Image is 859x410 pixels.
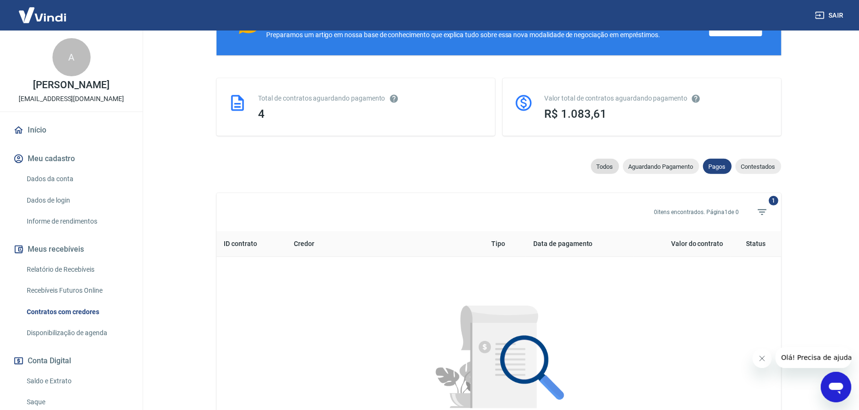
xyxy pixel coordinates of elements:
span: 1 [769,196,778,205]
a: Dados de login [23,191,131,210]
img: Vindi [11,0,73,30]
span: Contestados [735,163,781,170]
span: Filtros [751,201,774,224]
span: Aguardando Pagamento [623,163,699,170]
iframe: Fechar mensagem [753,349,772,368]
button: Meu cadastro [11,148,131,169]
span: Pagos [703,163,732,170]
button: Meus recebíveis [11,239,131,260]
div: Aguardando Pagamento [623,159,699,174]
span: Todos [591,163,619,170]
a: Dados da conta [23,169,131,189]
iframe: Mensagem da empresa [776,347,851,368]
th: Valor do contrato [633,231,731,257]
a: Início [11,120,131,141]
th: Credor [286,231,484,257]
p: 0 itens encontrados. Página 1 de 0 [654,208,739,216]
div: 4 [259,107,484,121]
div: Total de contratos aguardando pagamento [259,93,484,103]
th: Status [731,231,781,257]
span: Olá! Precisa de ajuda? [6,7,80,14]
a: Contratos com credores [23,302,131,322]
button: Sair [813,7,848,24]
p: [PERSON_NAME] [33,80,109,90]
div: Pagos [703,159,732,174]
div: Todos [591,159,619,174]
svg: O valor comprometido não se refere a pagamentos pendentes na Vindi e sim como garantia a outras i... [691,94,701,103]
th: Tipo [484,231,526,257]
th: ID contrato [217,231,287,257]
a: Relatório de Recebíveis [23,260,131,279]
a: Informe de rendimentos [23,212,131,231]
iframe: Botão para abrir a janela de mensagens [821,372,851,402]
th: Data de pagamento [526,231,634,257]
a: Saldo e Extrato [23,371,131,391]
a: Disponibilização de agenda [23,323,131,343]
button: Conta Digital [11,350,131,371]
div: A [52,38,91,76]
span: R$ 1.083,61 [545,107,607,121]
div: Preparamos um artigo em nossa base de conhecimento que explica tudo sobre essa nova modalidade de... [267,30,661,40]
div: Valor total de contratos aguardando pagamento [545,93,770,103]
a: Recebíveis Futuros Online [23,281,131,300]
svg: Esses contratos não se referem à Vindi, mas sim a outras instituições. [389,94,399,103]
p: [EMAIL_ADDRESS][DOMAIN_NAME] [19,94,124,104]
div: Contestados [735,159,781,174]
